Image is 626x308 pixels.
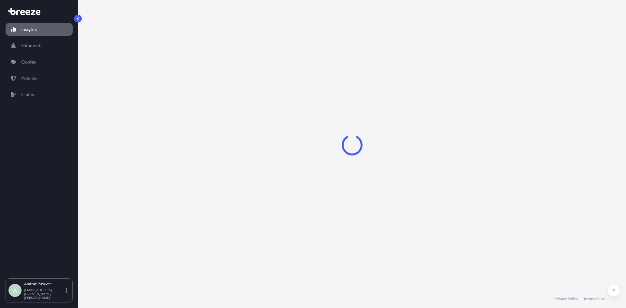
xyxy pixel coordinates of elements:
p: Shipments [21,42,42,49]
a: Terms of Use [583,296,605,301]
span: A [13,287,17,294]
a: Insights [6,23,73,36]
a: Privacy Policy [554,296,578,301]
p: Quotes [21,59,36,65]
p: Policies [21,75,37,81]
a: Quotes [6,55,73,68]
p: Andraž Pušavec [24,281,65,286]
p: Insights [21,26,37,33]
a: Policies [6,72,73,85]
p: Claims [21,91,35,98]
a: Claims [6,88,73,101]
p: [EMAIL_ADDRESS][DOMAIN_NAME][PERSON_NAME] [24,288,65,300]
a: Shipments [6,39,73,52]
